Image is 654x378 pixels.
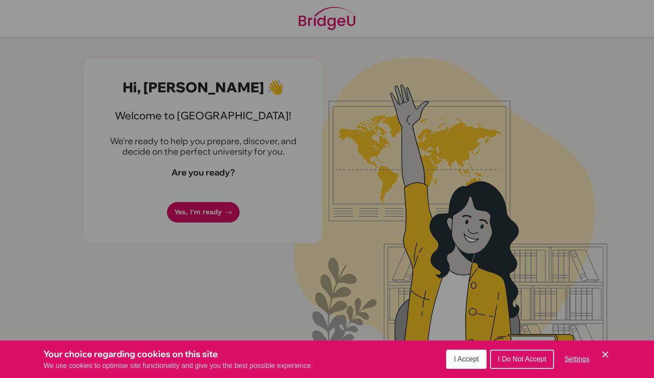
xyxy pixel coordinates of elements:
h3: Your choice regarding cookies on this site [43,348,313,361]
button: Save and close [600,349,611,360]
button: I Accept [446,350,487,369]
span: I Do Not Accept [498,355,546,363]
button: Settings [557,351,597,368]
button: I Do Not Accept [490,350,554,369]
span: Settings [564,355,590,363]
span: I Accept [454,355,479,363]
p: We use cookies to optimise site functionality and give you the best possible experience. [43,361,313,371]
